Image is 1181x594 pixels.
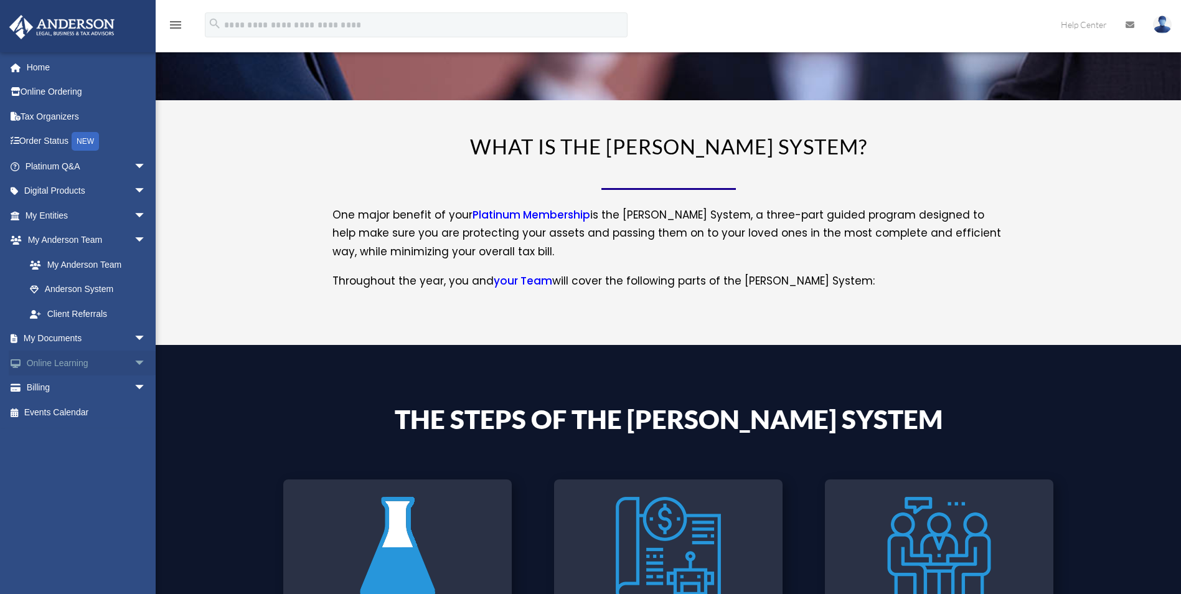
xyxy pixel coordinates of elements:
p: One major benefit of your is the [PERSON_NAME] System, a three-part guided program designed to he... [332,206,1005,272]
span: WHAT IS THE [PERSON_NAME] SYSTEM? [470,134,867,159]
a: My Entitiesarrow_drop_down [9,203,165,228]
p: Throughout the year, you and will cover the following parts of the [PERSON_NAME] System: [332,272,1005,291]
div: NEW [72,132,99,151]
img: Anderson Advisors Platinum Portal [6,15,118,39]
span: arrow_drop_down [134,203,159,229]
span: arrow_drop_down [134,351,159,376]
a: Anderson System [17,277,159,302]
span: arrow_drop_down [134,375,159,401]
a: My Anderson Team [17,252,165,277]
i: menu [168,17,183,32]
a: Billingarrow_drop_down [9,375,165,400]
a: Online Learningarrow_drop_down [9,351,165,375]
a: Order StatusNEW [9,129,165,154]
a: My Anderson Teamarrow_drop_down [9,228,165,253]
a: Events Calendar [9,400,165,425]
a: Client Referrals [17,301,165,326]
a: Tax Organizers [9,104,165,129]
span: arrow_drop_down [134,326,159,352]
h4: The Steps of the [PERSON_NAME] System [332,406,1005,438]
a: menu [168,22,183,32]
img: User Pic [1153,16,1172,34]
a: Online Ordering [9,80,165,105]
a: Platinum Membership [473,207,590,229]
i: search [208,17,222,31]
span: arrow_drop_down [134,228,159,253]
a: Platinum Q&Aarrow_drop_down [9,154,165,179]
span: arrow_drop_down [134,179,159,204]
a: Digital Productsarrow_drop_down [9,179,165,204]
a: your Team [494,273,552,295]
a: My Documentsarrow_drop_down [9,326,165,351]
span: arrow_drop_down [134,154,159,179]
a: Home [9,55,165,80]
